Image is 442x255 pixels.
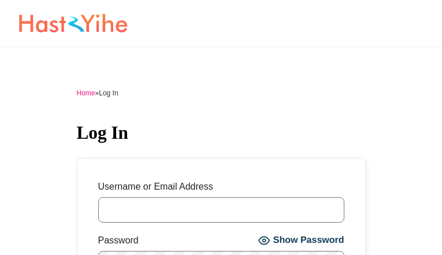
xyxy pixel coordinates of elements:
a: Home [77,89,95,97]
label: Password [98,233,255,248]
button: Show Password [258,235,344,246]
span: » [77,88,118,99]
span: Log In [99,89,118,97]
span: Show Password [273,236,344,245]
h1: Log In [77,122,366,144]
label: Username or Email Address [98,179,344,194]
